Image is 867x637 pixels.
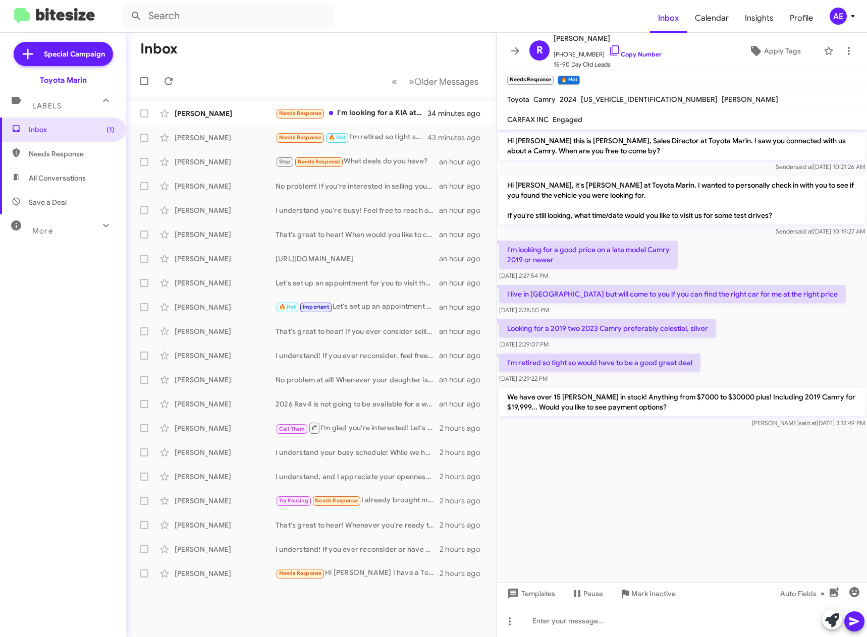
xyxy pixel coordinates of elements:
[499,306,549,314] span: [DATE] 2:28:50 PM
[175,205,276,215] div: [PERSON_NAME]
[279,134,322,141] span: Needs Response
[175,133,276,143] div: [PERSON_NAME]
[29,197,67,207] span: Save a Deal
[175,326,276,336] div: [PERSON_NAME]
[439,229,489,240] div: an hour ago
[175,302,276,312] div: [PERSON_NAME]
[276,375,439,385] div: No problem at all! Whenever your daughter is ready to sell her car, feel free to reach out. We're...
[279,304,296,310] span: 🔥 Hot
[276,495,440,506] div: I already brought my car. Maybe next time when I need another one, I will call you again.
[499,272,548,279] span: [DATE] 2:27:54 PM
[175,108,276,119] div: [PERSON_NAME]
[830,8,847,25] div: AE
[731,42,819,60] button: Apply Tags
[276,399,439,409] div: 2026 Rav4 is not going to be available for a while. Would be open to a great deal on a 2025 model?
[764,42,801,60] span: Apply Tags
[279,426,305,432] span: Call Them
[782,4,821,33] a: Profile
[428,133,489,143] div: 43 minutes ago
[737,4,782,33] a: Insights
[439,157,489,167] div: an hour ago
[507,115,549,124] span: CARFAX INC
[440,447,489,457] div: 2 hours ago
[440,544,489,554] div: 2 hours ago
[392,75,397,88] span: «
[122,4,334,28] input: Search
[175,157,276,167] div: [PERSON_NAME]
[276,301,439,313] div: Let's set up an appointment for you to visit the dealership! We have a gas Grand Highlander ready...
[279,497,308,504] span: Try Pausing
[276,254,439,264] div: [URL][DOMAIN_NAME]
[650,4,687,33] span: Inbox
[175,447,276,457] div: [PERSON_NAME]
[175,496,276,506] div: [PERSON_NAME]
[439,254,489,264] div: an hour ago
[276,544,440,554] div: I understand! If you ever reconsider or have any questions about your Prius, feel free to reach o...
[414,76,478,87] span: Older Messages
[499,241,678,269] p: I'm looking for a good price on a late model Camry 2019 or newer
[175,568,276,578] div: [PERSON_NAME]
[276,107,428,119] div: I'm looking for a KIA at the point. Thank you anyways, please take me off your list for now.
[439,326,489,336] div: an hour ago
[499,319,716,337] p: Looking for a 2019 two 2023 Camry preferably celestial, silver
[581,95,718,104] span: [US_VEHICLE_IDENTIFICATION_NUMBER]
[439,302,489,312] div: an hour ago
[140,41,178,57] h1: Inbox
[276,472,440,482] div: I understand, and I appreciate your openness. Let’s set up an appointment for you to bring in you...
[329,134,346,141] span: 🔥 Hot
[776,227,865,235] span: Sender [DATE] 10:19:27 AM
[175,472,276,482] div: [PERSON_NAME]
[279,110,322,117] span: Needs Response
[386,71,403,92] button: Previous
[40,75,87,85] div: Toyota Marin
[795,227,813,235] span: said at
[752,419,865,427] span: [PERSON_NAME] [DATE] 3:12:49 PM
[554,44,662,60] span: [PHONE_NUMBER]
[298,158,341,165] span: Needs Response
[175,544,276,554] div: [PERSON_NAME]
[175,399,276,409] div: [PERSON_NAME]
[403,71,484,92] button: Next
[772,585,837,603] button: Auto Fields
[14,42,113,66] a: Special Campaign
[780,585,829,603] span: Auto Fields
[440,472,489,482] div: 2 hours ago
[558,76,579,85] small: 🔥 Hot
[505,585,555,603] span: Templates
[776,163,865,170] span: Sender [DATE] 10:21:26 AM
[276,520,440,530] div: That's great to hear! Whenever you're ready to discuss selling your Rav4, let us know. It would b...
[279,158,291,165] span: Stop
[175,254,276,264] div: [PERSON_NAME]
[29,149,115,159] span: Needs Response
[175,181,276,191] div: [PERSON_NAME]
[631,585,676,603] span: Mark Inactive
[276,229,439,240] div: That's great to hear! When would you like to come in and explore our selections? We have a variet...
[795,163,813,170] span: said at
[32,101,62,110] span: Labels
[611,585,684,603] button: Mark Inactive
[175,520,276,530] div: [PERSON_NAME]
[439,399,489,409] div: an hour ago
[799,419,817,427] span: said at
[533,95,556,104] span: Camry
[687,4,737,33] a: Calendar
[583,585,603,603] span: Pause
[276,567,440,579] div: Hi [PERSON_NAME] I have a Toyota RAV4 2006 with 173,000 miles on it.I want to get rid of it befor...
[175,351,276,361] div: [PERSON_NAME]
[175,229,276,240] div: [PERSON_NAME]
[106,125,115,135] span: (1)
[276,205,439,215] div: I understand you're busy! Feel free to reach out whenever you're available, and we can set up a t...
[553,115,582,124] span: Engaged
[175,423,276,433] div: [PERSON_NAME]
[440,520,489,530] div: 2 hours ago
[276,132,428,143] div: I'm retired so tight so would have to be a good great deal
[44,49,105,59] span: Special Campaign
[609,50,662,58] a: Copy Number
[497,585,563,603] button: Templates
[499,340,549,348] span: [DATE] 2:29:07 PM
[507,95,529,104] span: Toyota
[560,95,577,104] span: 2024
[276,447,440,457] div: I understand your busy schedule! While we handle financing in person, I can help you book an appo...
